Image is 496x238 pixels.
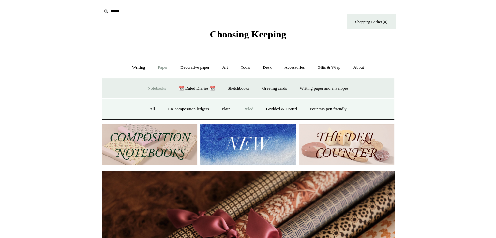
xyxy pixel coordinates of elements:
a: Greeting cards [256,80,293,97]
a: Writing paper and envelopes [294,80,354,97]
img: 202302 Composition ledgers.jpg__PID:69722ee6-fa44-49dd-a067-31375e5d54ec [102,124,197,165]
a: Gifts & Wrap [311,59,346,76]
a: 📆 Dated Diaries 📆 [173,80,220,97]
a: Gridded & Dotted [260,100,303,118]
a: Paper [152,59,173,76]
a: Plain [216,100,236,118]
img: New.jpg__PID:f73bdf93-380a-4a35-bcfe-7823039498e1 [200,124,296,165]
a: Fountain pen friendly [304,100,353,118]
a: CK composition ledgers [162,100,215,118]
a: Art [217,59,234,76]
a: Ruled [237,100,259,118]
a: Decorative paper [174,59,215,76]
a: Desk [257,59,278,76]
span: Choosing Keeping [210,29,286,39]
a: All [143,100,161,118]
img: The Deli Counter [299,124,394,165]
a: Accessories [278,59,310,76]
a: Tools [235,59,256,76]
a: Sketchbooks [222,80,255,97]
a: About [347,59,370,76]
a: Writing [126,59,151,76]
a: Choosing Keeping [210,34,286,38]
a: Notebooks [142,80,172,97]
a: Shopping Basket (0) [347,14,396,29]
